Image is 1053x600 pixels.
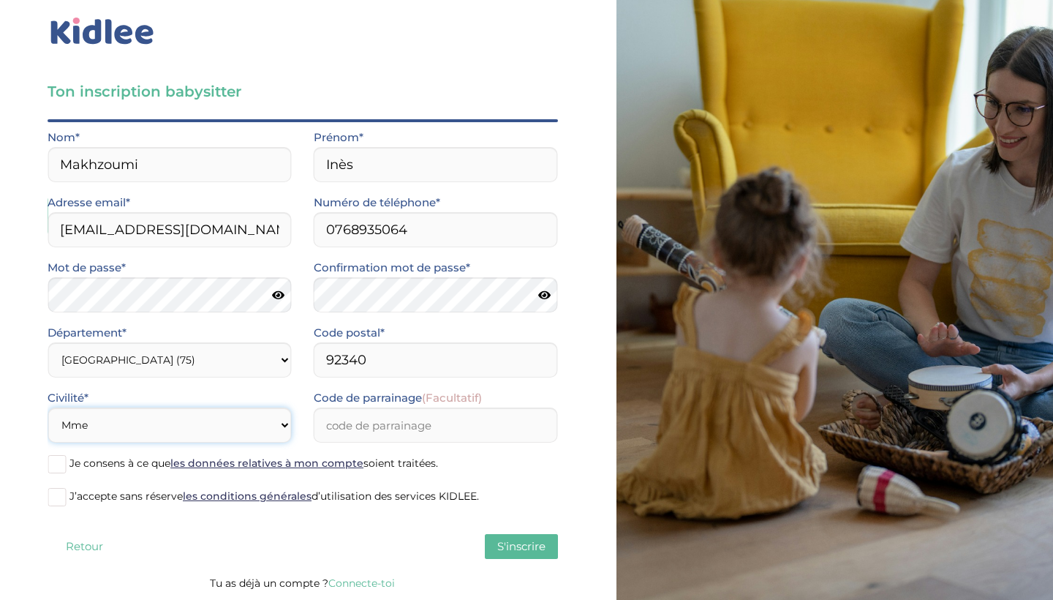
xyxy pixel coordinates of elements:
[422,391,482,405] span: (Facultatif)
[328,577,395,590] a: Connecte-toi
[48,15,157,48] img: logo_kidlee_bleu
[48,81,558,102] h3: Ton inscription babysitter
[48,574,558,593] p: Tu as déjà un compte ?
[69,457,438,470] span: Je consens à ce que soient traitées.
[497,539,546,553] span: S'inscrire
[48,389,88,408] label: Civilité*
[485,534,558,559] button: S'inscrire
[48,193,130,212] label: Adresse email*
[314,128,363,147] label: Prénom*
[314,408,558,443] input: code de parrainage
[314,323,385,342] label: Code postal*
[183,490,312,503] a: les conditions générales
[48,258,126,277] label: Mot de passe*
[314,258,470,277] label: Confirmation mot de passe*
[48,323,127,342] label: Département*
[314,389,482,408] label: Code de parrainage
[48,534,121,559] button: Retour
[48,147,292,182] input: Nom
[48,212,292,247] input: Email
[314,342,558,378] input: Code postal
[170,457,363,470] a: les données relatives à mon compte
[314,212,558,247] input: Numero de telephone
[314,193,440,212] label: Numéro de téléphone*
[69,490,479,503] span: J’accepte sans réserve d’utilisation des services KIDLEE.
[314,147,558,182] input: Prénom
